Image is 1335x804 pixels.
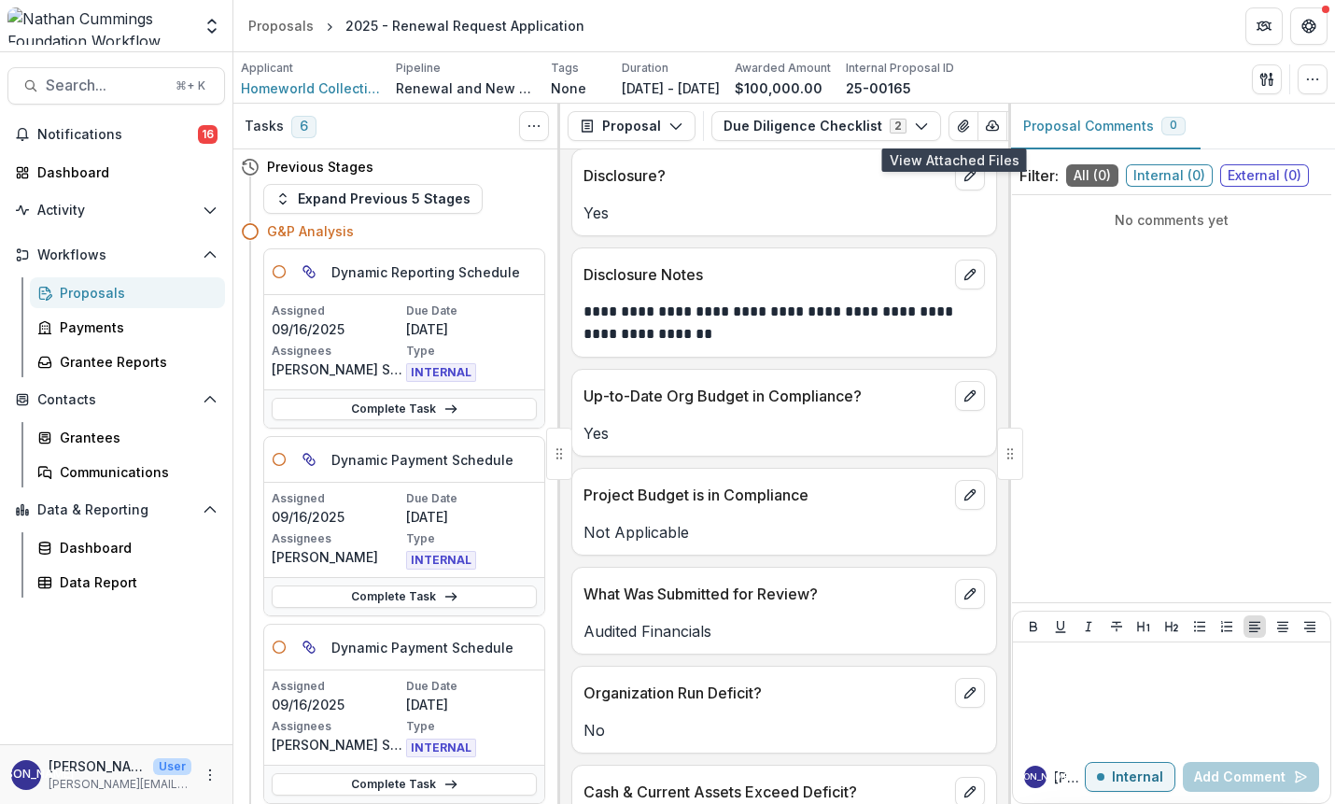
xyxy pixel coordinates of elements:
[1290,7,1328,45] button: Get Help
[1077,615,1100,638] button: Italicize
[7,120,225,149] button: Notifications16
[272,398,537,420] a: Complete Task
[248,16,314,35] div: Proposals
[1170,119,1177,132] span: 0
[583,164,948,187] p: Disclosure?
[949,111,978,141] button: View Attached Files
[30,532,225,563] a: Dashboard
[60,283,210,303] div: Proposals
[1019,164,1059,187] p: Filter:
[272,319,402,339] p: 09/16/2025
[30,312,225,343] a: Payments
[272,718,402,735] p: Assignees
[272,585,537,608] a: Complete Task
[241,78,381,98] a: Homeworld Collective Inc
[7,7,191,45] img: Nathan Cummings Foundation Workflow Sandbox logo
[272,547,402,567] p: [PERSON_NAME]
[46,77,164,94] span: Search...
[1105,615,1128,638] button: Strike
[30,567,225,598] a: Data Report
[1049,615,1072,638] button: Underline
[1160,615,1183,638] button: Heading 2
[955,260,985,289] button: edit
[49,756,146,776] p: [PERSON_NAME] San [PERSON_NAME]
[551,60,579,77] p: Tags
[406,739,476,757] span: INTERNAL
[396,60,441,77] p: Pipeline
[1126,164,1213,187] span: Internal ( 0 )
[583,583,948,605] p: What Was Submitted for Review?
[1272,615,1294,638] button: Align Center
[7,157,225,188] a: Dashboard
[37,392,195,408] span: Contacts
[7,240,225,270] button: Open Workflows
[583,521,985,543] p: Not Applicable
[846,60,954,77] p: Internal Proposal ID
[396,78,536,98] p: Renewal and New Grants Pipeline
[37,162,210,182] div: Dashboard
[622,60,668,77] p: Duration
[583,484,948,506] p: Project Budget is in Compliance
[37,247,195,263] span: Workflows
[30,277,225,308] a: Proposals
[955,480,985,510] button: edit
[735,60,831,77] p: Awarded Amount
[583,781,948,803] p: Cash & Current Assets Exceed Deficit?
[406,507,537,527] p: [DATE]
[846,78,911,98] p: 25-00165
[272,530,402,547] p: Assignees
[7,385,225,415] button: Open Contacts
[37,127,198,143] span: Notifications
[735,78,822,98] p: $100,000.00
[331,262,520,282] h5: Dynamic Reporting Schedule
[406,319,537,339] p: [DATE]
[345,16,584,35] div: 2025 - Renewal Request Application
[7,195,225,225] button: Open Activity
[60,428,210,447] div: Grantees
[272,360,402,379] p: [PERSON_NAME] San [PERSON_NAME]
[294,257,324,287] button: View dependent tasks
[272,303,402,319] p: Assigned
[1066,164,1118,187] span: All ( 0 )
[241,12,321,39] a: Proposals
[406,363,476,382] span: INTERNAL
[1019,210,1324,230] p: No comments yet
[1244,615,1266,638] button: Align Left
[30,346,225,377] a: Grantee Reports
[406,303,537,319] p: Due Date
[7,495,225,525] button: Open Data & Reporting
[30,422,225,453] a: Grantees
[153,758,191,775] p: User
[331,450,513,470] h5: Dynamic Payment Schedule
[60,538,210,557] div: Dashboard
[1112,769,1163,785] p: Internal
[37,203,195,219] span: Activity
[519,111,549,141] button: Toggle View Cancelled Tasks
[955,579,985,609] button: edit
[406,678,537,695] p: Due Date
[1132,615,1155,638] button: Heading 1
[245,119,284,134] h3: Tasks
[267,157,373,176] h4: Previous Stages
[199,7,225,45] button: Open entity switcher
[406,695,537,714] p: [DATE]
[272,735,402,755] p: [PERSON_NAME] San [PERSON_NAME]
[294,632,324,662] button: View dependent tasks
[406,343,537,360] p: Type
[241,60,293,77] p: Applicant
[1008,104,1201,149] button: Proposal Comments
[622,78,720,98] p: [DATE] - [DATE]
[583,422,985,444] p: Yes
[711,111,941,141] button: Due Diligence Checklist2
[583,202,985,224] p: Yes
[551,78,586,98] p: None
[1022,615,1045,638] button: Bold
[199,764,221,786] button: More
[331,638,513,657] h5: Dynamic Payment Schedule
[294,444,324,474] button: View dependent tasks
[272,490,402,507] p: Assigned
[406,718,537,735] p: Type
[60,317,210,337] div: Payments
[955,161,985,190] button: edit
